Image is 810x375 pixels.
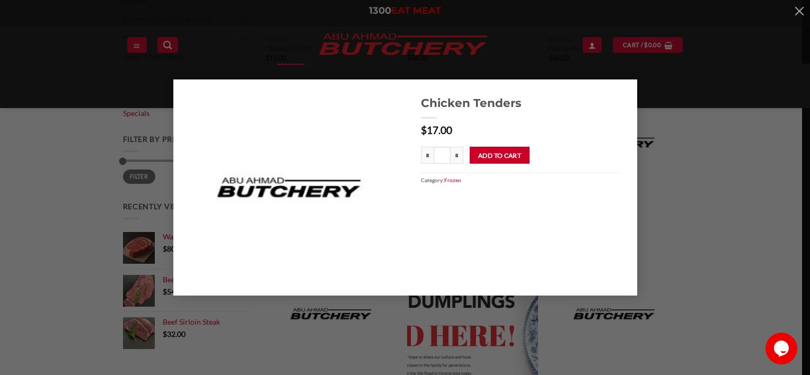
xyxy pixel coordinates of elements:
[434,147,451,164] input: Product quantity
[765,333,799,364] iframe: chat widget
[421,124,427,136] span: $
[470,147,530,164] button: Add to cart
[421,173,621,187] span: Category:
[173,79,406,296] img: Awaiting product image
[421,95,621,110] a: Chicken Tenders
[451,147,463,164] input: Increase quantity of Chicken Tenders
[444,177,461,183] a: Frozen
[421,124,452,136] bdi: 17.00
[421,147,434,164] input: Reduce quantity of Chicken Tenders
